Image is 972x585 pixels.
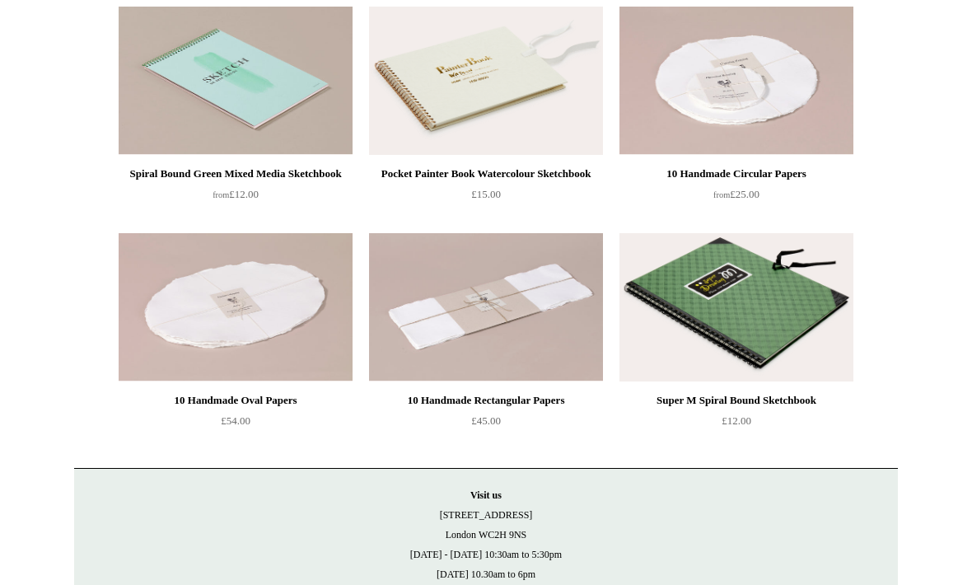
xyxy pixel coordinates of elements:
[471,414,501,427] span: £45.00
[119,233,353,381] a: 10 Handmade Oval Papers 10 Handmade Oval Papers
[369,233,603,381] img: 10 Handmade Rectangular Papers
[713,188,759,200] span: £25.00
[619,391,853,458] a: Super M Spiral Bound Sketchbook £12.00
[123,391,348,410] div: 10 Handmade Oval Papers
[471,188,501,200] span: £15.00
[470,489,502,501] strong: Visit us
[369,391,603,458] a: 10 Handmade Rectangular Papers £45.00
[373,164,599,184] div: Pocket Painter Book Watercolour Sketchbook
[119,391,353,458] a: 10 Handmade Oval Papers £54.00
[619,233,853,381] a: Super M Spiral Bound Sketchbook Super M Spiral Bound Sketchbook
[722,414,751,427] span: £12.00
[624,391,849,410] div: Super M Spiral Bound Sketchbook
[213,190,229,199] span: from
[213,188,259,200] span: £12.00
[123,164,348,184] div: Spiral Bound Green Mixed Media Sketchbook
[119,164,353,232] a: Spiral Bound Green Mixed Media Sketchbook from£12.00
[119,7,353,155] a: Spiral Bound Green Mixed Media Sketchbook Spiral Bound Green Mixed Media Sketchbook
[119,233,353,381] img: 10 Handmade Oval Papers
[369,7,603,155] a: Pocket Painter Book Watercolour Sketchbook Pocket Painter Book Watercolour Sketchbook
[619,164,853,232] a: 10 Handmade Circular Papers from£25.00
[221,414,250,427] span: £54.00
[369,164,603,232] a: Pocket Painter Book Watercolour Sketchbook £15.00
[373,391,599,410] div: 10 Handmade Rectangular Papers
[619,7,853,155] img: 10 Handmade Circular Papers
[119,7,353,155] img: Spiral Bound Green Mixed Media Sketchbook
[713,190,730,199] span: from
[619,233,853,381] img: Super M Spiral Bound Sketchbook
[369,7,603,155] img: Pocket Painter Book Watercolour Sketchbook
[369,233,603,381] a: 10 Handmade Rectangular Papers 10 Handmade Rectangular Papers
[624,164,849,184] div: 10 Handmade Circular Papers
[619,7,853,155] a: 10 Handmade Circular Papers 10 Handmade Circular Papers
